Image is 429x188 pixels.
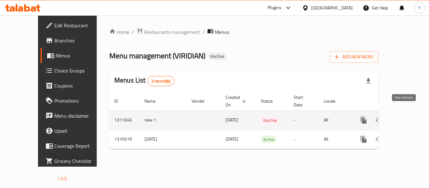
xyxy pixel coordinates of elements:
td: All [319,110,351,130]
div: [GEOGRAPHIC_DATA] [311,4,353,11]
span: [DATE] [225,116,238,124]
th: Actions [351,92,421,111]
span: Menus [56,52,105,59]
span: Add New Menu [335,53,373,61]
span: Menus [215,28,229,36]
a: Menu disclaimer [41,108,110,123]
span: Created On [225,94,248,109]
a: Edit Restaurant [41,18,110,33]
td: - [289,130,319,149]
a: Promotions [41,93,110,108]
span: Menu management ( VIRIDIAN ) [109,49,205,63]
li: / [203,28,205,36]
span: Inactive [261,117,280,124]
span: Coverage Report [54,142,105,150]
span: Vendor [192,97,213,105]
span: Active [261,136,277,143]
button: Change Status [371,113,386,128]
span: Menu disclaimer [54,112,105,120]
td: new 1 [139,110,187,130]
span: Grocery Checklist [54,157,105,165]
span: Restaurants management [144,28,200,36]
span: Branches [54,37,105,44]
span: Start Date [294,94,311,109]
a: Coupons [41,78,110,93]
h2: Menus List [114,76,174,86]
nav: breadcrumb [109,28,378,36]
span: Version: [41,175,57,183]
td: - [289,110,319,130]
div: Plugins [268,4,281,12]
a: Menus [41,48,110,63]
a: Upsell [41,123,110,138]
button: Change Status [371,132,386,147]
a: Branches [41,33,110,48]
span: Name [144,97,164,105]
div: Inactive [208,53,227,60]
span: Y [418,4,421,11]
table: enhanced table [109,92,421,149]
span: Edit Restaurant [54,22,105,29]
td: 1310519 [109,130,139,149]
button: more [356,132,371,147]
span: Inactive [208,54,227,59]
span: Coupons [54,82,105,89]
span: Locale [324,97,344,105]
div: Export file [361,73,376,89]
a: Home [109,28,129,36]
span: Choice Groups [54,67,105,74]
span: Status [261,97,281,105]
span: Promotions [54,97,105,105]
span: 1.0.0 [57,175,67,183]
a: Coverage Report [41,138,110,153]
div: Inactive [261,116,280,124]
span: 2 record(s) [148,78,174,84]
button: Add New Menu [330,51,378,63]
button: more [356,113,371,128]
li: / [132,28,134,36]
span: [DATE] [225,135,238,143]
a: Grocery Checklist [41,153,110,169]
td: All [319,130,351,149]
td: 1311046 [109,110,139,130]
div: Total records count [147,76,175,86]
a: Choice Groups [41,63,110,78]
a: Restaurants management [137,28,200,36]
span: Upsell [54,127,105,135]
span: ID [114,97,126,105]
td: [DATE] [139,130,187,149]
